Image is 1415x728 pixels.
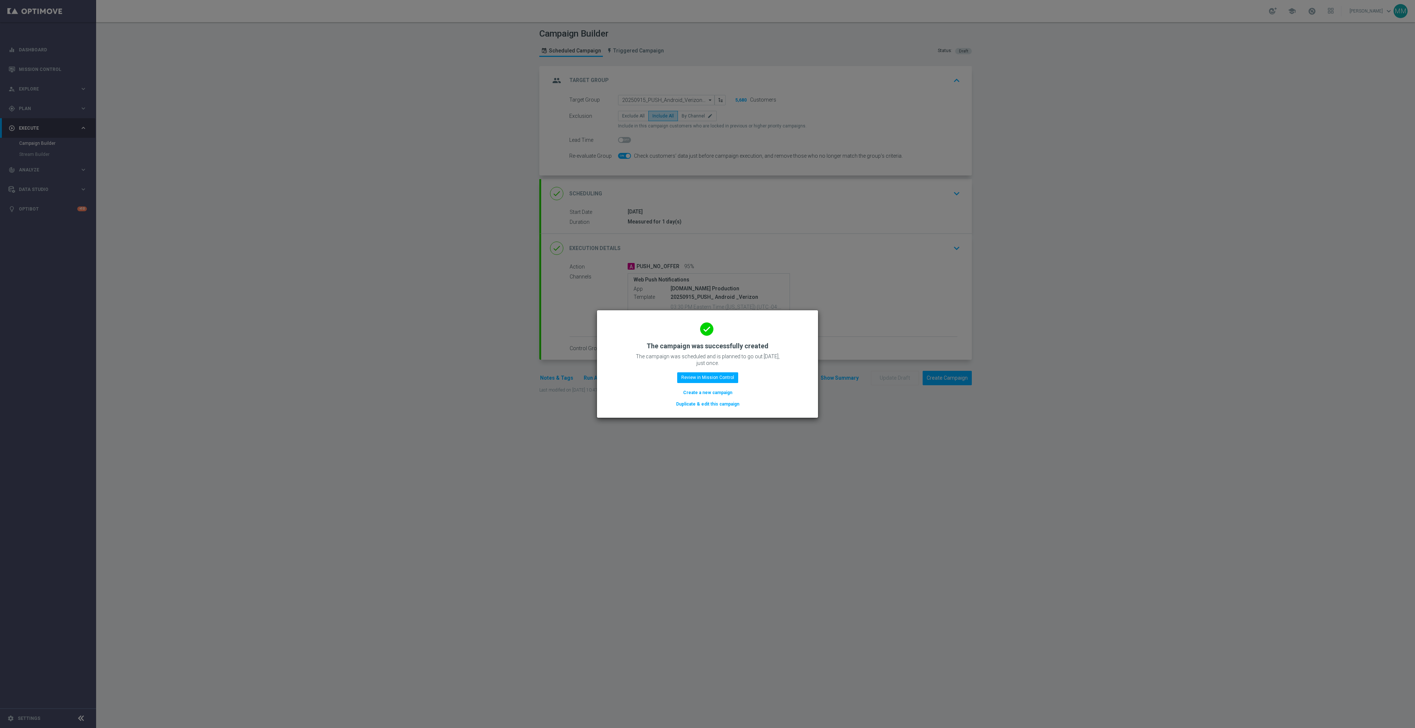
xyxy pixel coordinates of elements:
p: The campaign was scheduled and is planned to go out [DATE], just once. [634,353,781,366]
h2: The campaign was successfully created [647,342,768,351]
button: Review in Mission Control [677,372,738,383]
button: Duplicate & edit this campaign [675,400,740,408]
button: Create a new campaign [682,389,733,397]
i: done [700,322,713,336]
